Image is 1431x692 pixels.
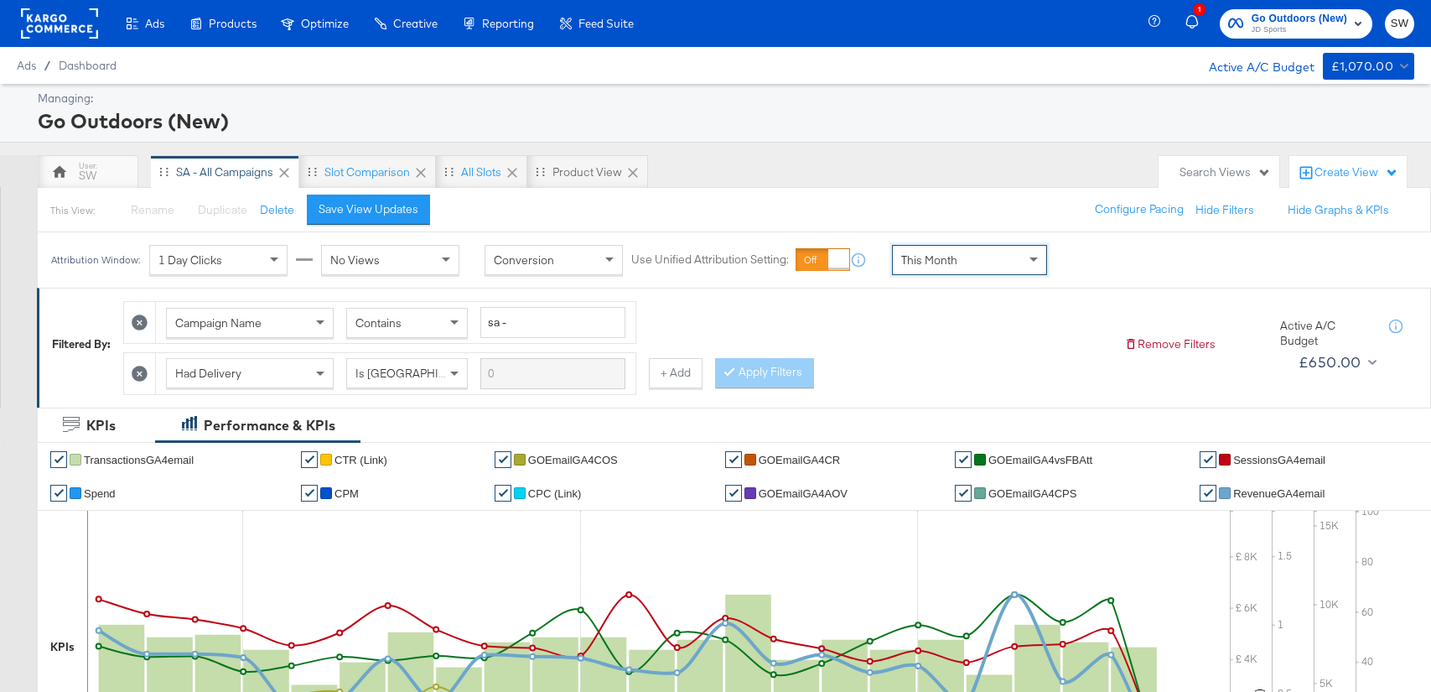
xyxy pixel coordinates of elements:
div: £650.00 [1299,350,1361,375]
div: SA - All Campaigns [176,164,273,180]
div: KPIs [50,639,75,655]
div: Create View [1314,164,1398,181]
a: ✔ [495,485,511,502]
label: Use Unified Attribution Setting: [631,252,789,268]
button: SW [1385,9,1414,39]
a: ✔ [725,485,742,502]
input: Enter a search term [480,307,625,338]
div: Product View [552,164,622,180]
div: Search Views [1180,164,1271,180]
span: This Month [901,252,957,268]
div: Active A/C Budget [1191,53,1314,78]
button: Delete [260,202,294,218]
span: CTR (Link) [334,454,387,466]
button: £1,070.00 [1323,53,1414,80]
span: Duplicate [198,202,247,217]
span: Optimize [301,17,349,30]
a: ✔ [301,451,318,468]
button: Hide Filters [1195,202,1254,218]
a: ✔ [50,485,67,502]
button: Go Outdoors (New)JD Sports [1220,9,1372,39]
button: Hide Graphs & KPIs [1288,202,1389,218]
div: £1,070.00 [1331,56,1394,77]
button: 1 [1183,8,1211,40]
span: Ads [17,59,36,72]
span: Conversion [494,252,554,268]
div: Drag to reorder tab [536,167,545,176]
button: + Add [649,358,703,388]
div: Drag to reorder tab [159,167,169,176]
a: ✔ [955,451,972,468]
div: KPIs [86,416,116,435]
button: Configure Pacing [1083,195,1195,225]
button: Remove Filters [1124,336,1216,352]
span: SW [1392,14,1408,34]
span: GOEmailGA4CPS [988,487,1076,500]
span: Go Outdoors (New) [1252,10,1347,28]
span: CPC (Link) [528,487,582,500]
a: ✔ [50,451,67,468]
div: SW [79,168,96,184]
span: Contains [355,315,402,330]
div: 1 [1193,3,1205,16]
div: Drag to reorder tab [444,167,454,176]
button: £650.00 [1292,349,1381,376]
a: Dashboard [59,59,117,72]
span: SessionsGA4email [1233,454,1325,466]
span: Ads [145,17,164,30]
a: ✔ [495,451,511,468]
button: Save View Updates [307,195,430,225]
div: Active A/C Budget [1280,318,1372,349]
div: Filtered By: [52,336,111,352]
span: Campaign Name [175,315,262,330]
span: GOEmailGA4CR [759,454,841,466]
div: Slot Comparison [324,164,410,180]
a: ✔ [1200,485,1216,502]
div: Go Outdoors (New) [38,107,1410,135]
div: Managing: [38,91,1410,107]
span: GOEmailGA4vsFBAtt [988,454,1092,466]
span: Spend [84,487,116,500]
span: Products [209,17,257,30]
a: ✔ [725,451,742,468]
span: GOEmailGA4AOV [759,487,848,500]
span: GOEmailGA4COS [528,454,618,466]
a: ✔ [955,485,972,502]
span: Reporting [482,17,534,30]
a: ✔ [301,485,318,502]
span: JD Sports [1252,23,1347,37]
div: This View: [50,204,95,217]
span: / [36,59,59,72]
span: No Views [330,252,380,268]
span: 1 Day Clicks [158,252,222,268]
span: Rename [131,202,174,217]
span: Creative [393,17,438,30]
div: Attribution Window: [50,254,141,266]
input: Enter a search term [480,358,625,389]
div: Performance & KPIs [204,416,335,435]
span: Had Delivery [175,366,241,381]
div: All Slots [461,164,501,180]
span: Feed Suite [578,17,634,30]
span: TransactionsGA4email [84,454,194,466]
span: Is [GEOGRAPHIC_DATA] [355,366,484,381]
div: Save View Updates [319,201,418,217]
a: ✔ [1200,451,1216,468]
span: RevenueGA4email [1233,487,1325,500]
span: CPM [334,487,359,500]
div: Drag to reorder tab [308,167,317,176]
